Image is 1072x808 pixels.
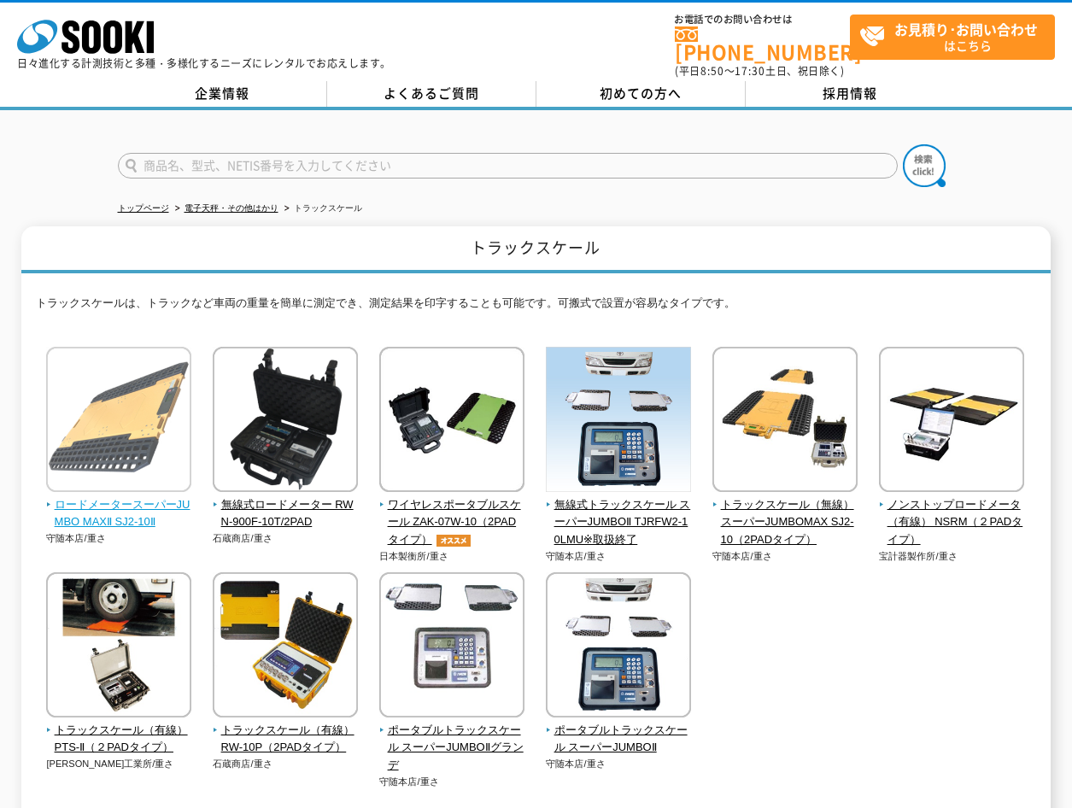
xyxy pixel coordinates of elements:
img: ワイヤレスポータブルスケール ZAK-07W-10（2PADタイプ） [379,347,524,496]
span: トラックスケール（有線） RW-10P（2PADタイプ） [213,722,359,758]
img: トラックスケール（有線） RW-10P（2PADタイプ） [213,572,358,722]
p: 日々進化する計測技術と多種・多様化するニーズにレンタルでお応えします。 [17,58,391,68]
a: 無線式トラックスケール スーパーJUMBOⅡ TJRFW2-10LMU※取扱終了 [546,480,692,549]
p: トラックスケールは、トラックなど車両の重量を簡単に測定でき、測定結果を印字することも可能です。可搬式で設置が容易なタイプです。 [36,295,1035,321]
a: 採用情報 [746,81,955,107]
img: ポータブルトラックスケール スーパーJUMBOⅡ [546,572,691,722]
a: トラックスケール（無線） スーパーJUMBOMAX SJ2-10（2PADタイプ） [712,480,858,549]
a: お見積り･お問い合わせはこちら [850,15,1055,60]
a: トップページ [118,203,169,213]
img: トラックスケール（有線） PTS-Ⅱ（２PADタイプ） [46,572,191,722]
span: トラックスケール（無線） スーパーJUMBOMAX SJ2-10（2PADタイプ） [712,496,858,549]
p: 宝計器製作所/重さ [879,549,1025,564]
p: 守随本店/重さ [379,775,525,789]
a: よくあるご質問 [327,81,536,107]
img: btn_search.png [903,144,946,187]
span: 17:30 [735,63,765,79]
img: トラックスケール（無線） スーパーJUMBOMAX SJ2-10（2PADタイプ） [712,347,858,496]
span: ポータブルトラックスケール スーパーJUMBOⅡグランデ [379,722,525,775]
a: ノンストップロードメータ（有線） NSRM（２PADタイプ） [879,480,1025,549]
span: ポータブルトラックスケール スーパーJUMBOⅡ [546,722,692,758]
img: オススメ [432,535,475,547]
strong: お見積り･お問い合わせ [894,19,1038,39]
span: 無線式トラックスケール スーパーJUMBOⅡ TJRFW2-10LMU※取扱終了 [546,496,692,549]
a: ワイヤレスポータブルスケール ZAK-07W-10（2PADタイプ）オススメ [379,480,525,549]
span: お電話でのお問い合わせは [675,15,850,25]
span: ワイヤレスポータブルスケール ZAK-07W-10（2PADタイプ） [379,496,525,549]
a: ロードメータースーパーJUMBO MAXⅡ SJ2-10Ⅱ [46,480,192,531]
a: トラックスケール（有線） RW-10P（2PADタイプ） [213,706,359,757]
span: ロードメータースーパーJUMBO MAXⅡ SJ2-10Ⅱ [46,496,192,532]
p: 守随本店/重さ [546,757,692,771]
span: トラックスケール（有線） PTS-Ⅱ（２PADタイプ） [46,722,192,758]
p: 守随本店/重さ [546,549,692,564]
a: ポータブルトラックスケール スーパーJUMBOⅡ [546,706,692,757]
a: 初めての方へ [536,81,746,107]
p: 守随本店/重さ [712,549,858,564]
a: 無線式ロードメーター RWN-900F-10T/2PAD [213,480,359,531]
li: トラックスケール [281,200,362,218]
img: 無線式トラックスケール スーパーJUMBOⅡ TJRFW2-10LMU※取扱終了 [546,347,691,496]
span: はこちら [859,15,1054,58]
img: ノンストップロードメータ（有線） NSRM（２PADタイプ） [879,347,1024,496]
a: [PHONE_NUMBER] [675,26,850,61]
span: ノンストップロードメータ（有線） NSRM（２PADタイプ） [879,496,1025,549]
p: 石蔵商店/重さ [213,757,359,771]
p: [PERSON_NAME]工業所/重さ [46,757,192,771]
input: 商品名、型式、NETIS番号を入力してください [118,153,898,179]
span: 8:50 [700,63,724,79]
a: トラックスケール（有線） PTS-Ⅱ（２PADタイプ） [46,706,192,757]
span: (平日 ～ 土日、祝日除く) [675,63,844,79]
span: 無線式ロードメーター RWN-900F-10T/2PAD [213,496,359,532]
p: 守随本店/重さ [46,531,192,546]
img: 無線式ロードメーター RWN-900F-10T/2PAD [213,347,358,496]
span: 初めての方へ [600,84,682,102]
img: ロードメータースーパーJUMBO MAXⅡ SJ2-10Ⅱ [46,347,191,496]
p: 日本製衡所/重さ [379,549,525,564]
a: 電子天秤・その他はかり [185,203,278,213]
a: ポータブルトラックスケール スーパーJUMBOⅡグランデ [379,706,525,775]
h1: トラックスケール [21,226,1051,273]
p: 石蔵商店/重さ [213,531,359,546]
a: 企業情報 [118,81,327,107]
img: ポータブルトラックスケール スーパーJUMBOⅡグランデ [379,572,524,722]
